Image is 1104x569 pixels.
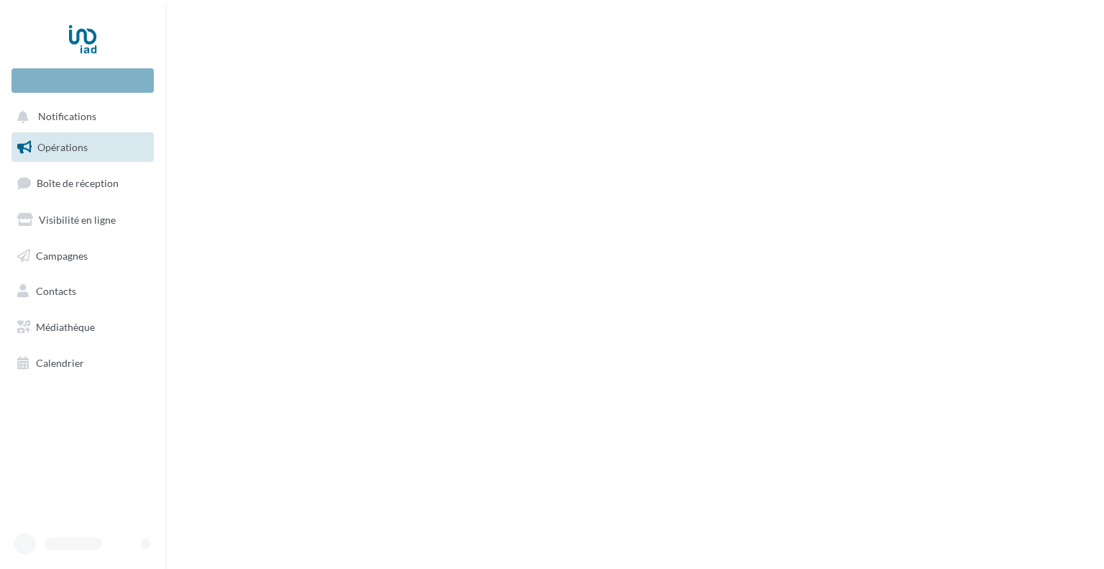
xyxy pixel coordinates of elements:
[36,285,76,297] span: Contacts
[36,249,88,261] span: Campagnes
[38,111,96,123] span: Notifications
[37,141,88,153] span: Opérations
[9,241,157,271] a: Campagnes
[9,348,157,378] a: Calendrier
[9,312,157,342] a: Médiathèque
[39,214,116,226] span: Visibilité en ligne
[9,132,157,163] a: Opérations
[9,205,157,235] a: Visibilité en ligne
[36,321,95,333] span: Médiathèque
[9,276,157,306] a: Contacts
[36,357,84,369] span: Calendrier
[37,177,119,189] span: Boîte de réception
[11,68,154,93] div: Nouvelle campagne
[9,168,157,199] a: Boîte de réception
